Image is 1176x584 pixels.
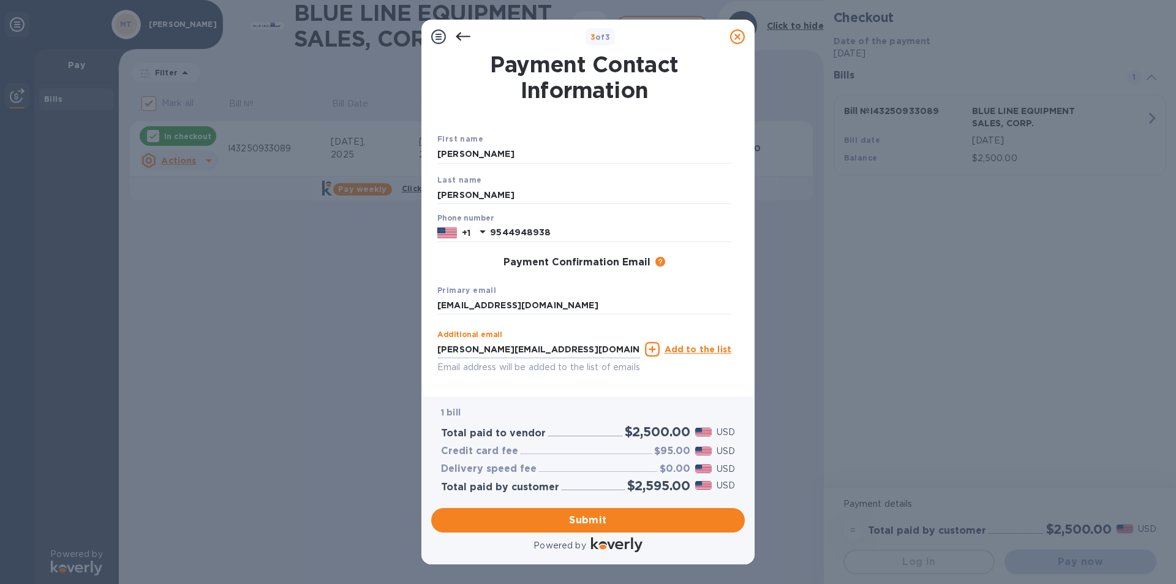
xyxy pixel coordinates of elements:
[695,447,712,455] img: USD
[590,32,595,42] span: 3
[490,224,731,242] input: Enter your phone number
[533,539,586,552] p: Powered by
[437,186,731,204] input: Enter your last name
[437,360,640,374] p: Email address will be added to the list of emails
[437,51,731,103] h1: Payment Contact Information
[441,513,735,528] span: Submit
[717,479,735,492] p: USD
[441,482,559,493] h3: Total paid by customer
[625,424,690,439] h2: $2,500.00
[437,215,494,222] label: Phone number
[441,408,461,417] b: 1 bill
[437,386,543,395] b: Added additional emails
[717,426,735,439] p: USD
[441,428,546,439] h3: Total paid to vendor
[717,445,735,458] p: USD
[654,446,690,457] h3: $95.00
[437,145,731,164] input: Enter your first name
[437,226,457,240] img: US
[431,508,745,533] button: Submit
[437,286,496,295] b: Primary email
[590,32,611,42] b: of 3
[437,134,483,143] b: First name
[591,537,643,552] img: Logo
[503,257,650,268] h3: Payment Confirmation Email
[437,332,502,339] label: Additional email
[437,175,482,184] b: Last name
[441,463,537,475] h3: Delivery speed fee
[695,428,712,436] img: USD
[437,340,640,358] input: Enter additional email
[695,465,712,473] img: USD
[627,478,690,493] h2: $2,595.00
[660,463,690,475] h3: $0.00
[717,463,735,476] p: USD
[441,446,518,457] h3: Credit card fee
[695,481,712,490] img: USD
[437,297,731,315] input: Enter your primary name
[462,227,470,239] p: +1
[665,344,731,354] u: Add to the list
